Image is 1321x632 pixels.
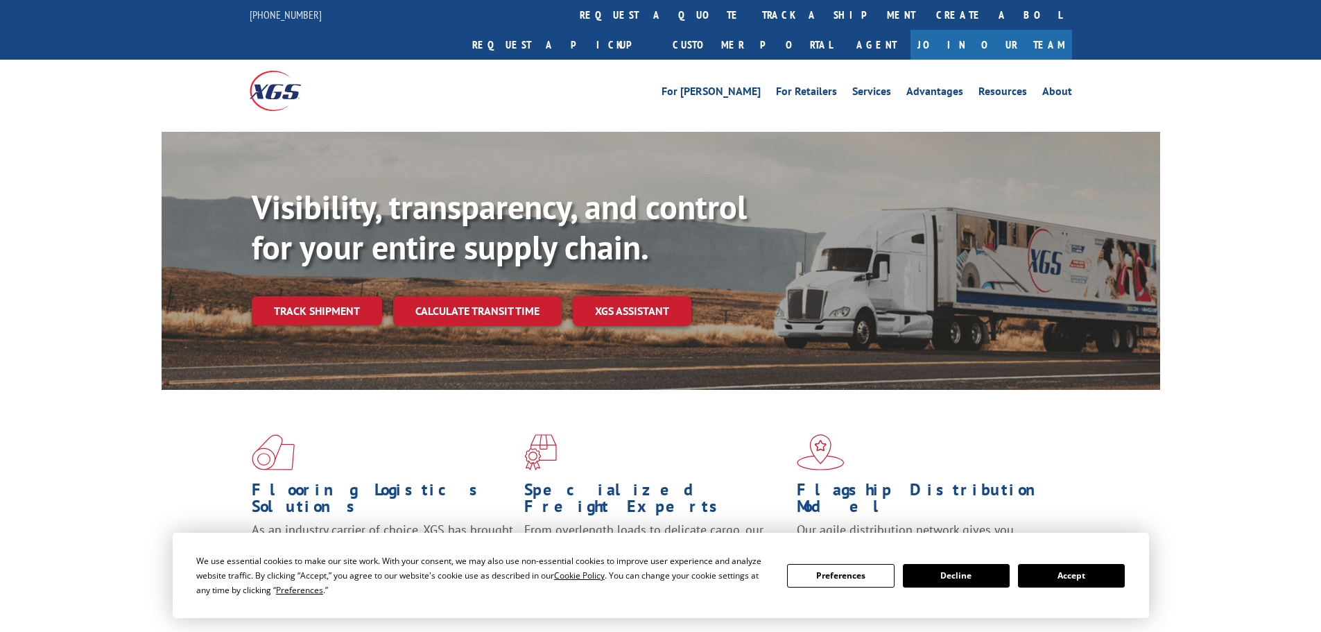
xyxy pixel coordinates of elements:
[852,86,891,101] a: Services
[554,570,605,581] span: Cookie Policy
[252,481,514,522] h1: Flooring Logistics Solutions
[252,296,382,325] a: Track shipment
[978,86,1027,101] a: Resources
[524,481,786,522] h1: Specialized Freight Experts
[252,185,747,268] b: Visibility, transparency, and control for your entire supply chain.
[252,522,513,571] span: As an industry carrier of choice, XGS has brought innovation and dedication to flooring logistics...
[462,30,662,60] a: Request a pickup
[797,434,845,470] img: xgs-icon-flagship-distribution-model-red
[662,86,761,101] a: For [PERSON_NAME]
[1018,564,1125,588] button: Accept
[393,296,562,326] a: Calculate transit time
[797,481,1059,522] h1: Flagship Distribution Model
[524,522,786,583] p: From overlength loads to delicate cargo, our experienced staff knows the best way to move your fr...
[843,30,910,60] a: Agent
[910,30,1072,60] a: Join Our Team
[662,30,843,60] a: Customer Portal
[1042,86,1072,101] a: About
[276,584,323,596] span: Preferences
[906,86,963,101] a: Advantages
[573,296,691,326] a: XGS ASSISTANT
[196,554,770,597] div: We use essential cookies to make our site work. With your consent, we may also use non-essential ...
[524,434,557,470] img: xgs-icon-focused-on-flooring-red
[787,564,894,588] button: Preferences
[776,86,837,101] a: For Retailers
[252,434,295,470] img: xgs-icon-total-supply-chain-intelligence-red
[250,8,322,22] a: [PHONE_NUMBER]
[797,522,1052,554] span: Our agile distribution network gives you nationwide inventory management on demand.
[903,564,1010,588] button: Decline
[173,533,1149,618] div: Cookie Consent Prompt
